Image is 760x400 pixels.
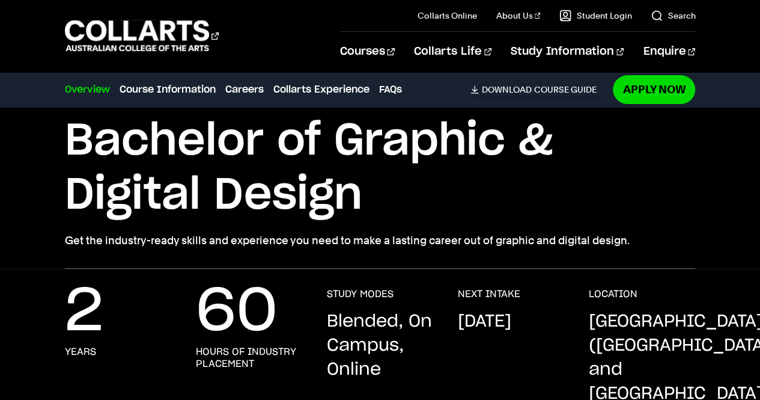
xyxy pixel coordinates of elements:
a: About Us [496,10,541,22]
h3: years [65,346,96,358]
a: Search [651,10,695,22]
a: Overview [65,82,110,97]
a: Apply Now [613,75,695,103]
p: Get the industry-ready skills and experience you need to make a lasting career out of graphic and... [65,232,696,249]
a: Collarts Online [418,10,477,22]
a: Courses [340,32,395,72]
a: Enquire [643,32,695,72]
a: Student Login [559,10,631,22]
a: Study Information [511,32,624,72]
h3: NEXT INTAKE [457,288,520,300]
a: DownloadCourse Guide [470,84,606,95]
a: Collarts Life [414,32,491,72]
p: 2 [65,288,103,336]
span: Download [481,84,531,95]
h1: Bachelor of Graphic & Digital Design [65,114,696,223]
a: Course Information [120,82,216,97]
p: 60 [196,288,278,336]
a: FAQs [379,82,402,97]
h3: LOCATION [588,288,637,300]
p: Blended, On Campus, Online [326,310,433,382]
p: [DATE] [457,310,511,334]
h3: STUDY MODES [326,288,393,300]
a: Collarts Experience [273,82,369,97]
div: Go to homepage [65,19,219,53]
a: Careers [225,82,264,97]
h3: hours of industry placement [196,346,303,370]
